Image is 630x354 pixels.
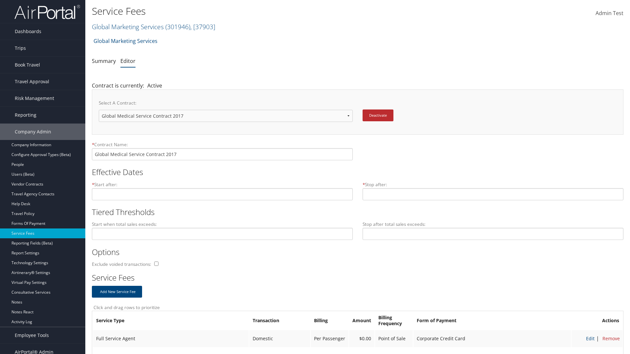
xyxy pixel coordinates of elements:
h2: Options [92,246,619,258]
label: Start after: [92,181,117,188]
li: | [595,334,601,343]
th: Transaction [249,312,310,329]
th: Form of Payment [413,312,571,329]
span: Active [144,82,162,89]
span: Book Travel [15,57,40,73]
label: Click and drag rows to prioritize [92,304,619,311]
th: Service Type [93,312,249,329]
td: Full Service Agent [93,330,249,347]
span: Risk Management [15,90,54,107]
h2: Service Fees [92,272,619,283]
span: , [ 37903 ] [190,22,215,31]
span: Contract is currently: [92,82,144,89]
span: Reporting [15,107,36,123]
input: Name is required. [92,148,353,160]
td: Domestic [249,330,310,347]
a: Editor [120,57,136,65]
th: Actions [572,312,622,329]
h1: Service Fees [92,4,446,18]
span: Company Admin [15,124,51,140]
label: Stop after total sales exceeds: [363,221,426,227]
span: Remove [601,335,620,342]
label: Select A Contract: [99,100,353,109]
label: Exclude voided transactions: [92,261,153,267]
span: Travel Approval [15,73,49,90]
button: Deactivate [363,109,393,121]
span: Admin Test [596,10,623,17]
label: Start when total sales exceeds: [92,221,157,227]
img: airportal-logo.png [14,4,80,20]
th: Billing [311,312,348,329]
h2: Effective Dates [92,167,619,178]
button: Add New Service Fee [92,286,142,298]
span: Dashboards [15,23,41,40]
label: Contract Name: [92,141,353,148]
td: $0.00 [349,330,374,347]
a: Global Marketing Services [92,22,215,31]
span: ( 301946 ) [165,22,190,31]
a: Admin Test [596,3,623,24]
span: Trips [15,40,26,56]
h2: Tiered Thresholds [92,206,619,218]
span: Per Passenger [314,335,345,342]
span: Edit [584,335,595,342]
th: Amount [349,312,374,329]
a: Global Marketing Services [94,34,157,48]
span: Employee Tools [15,327,49,344]
a: Summary [92,57,116,65]
th: Billing Frequency [375,312,413,329]
td: Corporate Credit Card [413,330,571,347]
span: Point of Sale [378,335,406,342]
label: Stop after: [363,181,387,188]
